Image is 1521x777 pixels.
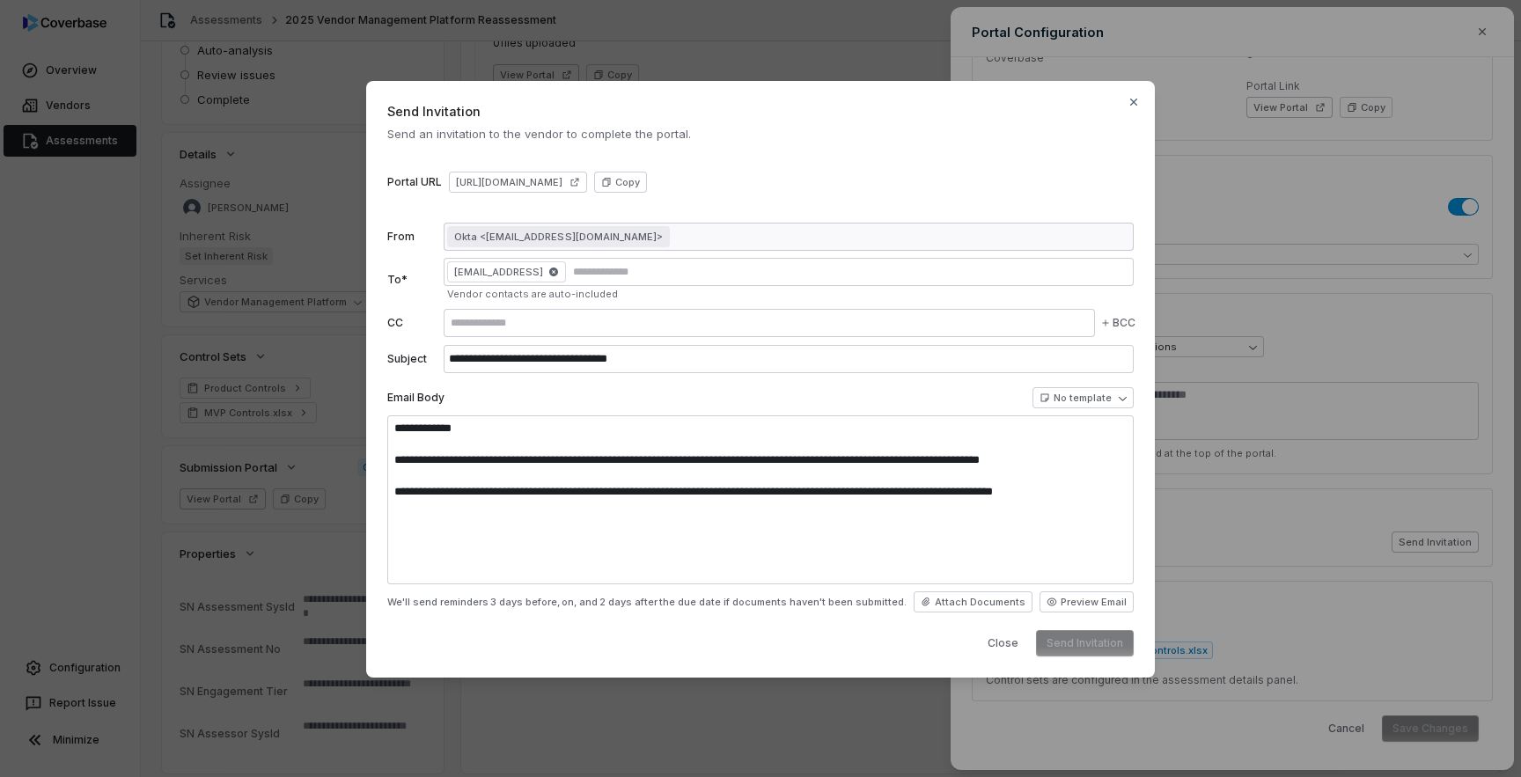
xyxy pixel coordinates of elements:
span: 3 days before, [490,596,560,608]
button: Preview Email [1040,591,1134,612]
label: Subject [387,352,437,366]
a: [URL][DOMAIN_NAME] [449,172,587,193]
span: 2 days after [599,596,658,608]
span: on, and [562,596,598,608]
label: From [387,230,437,244]
span: [EMAIL_ADDRESS] [447,261,566,282]
span: Attach Documents [935,596,1025,609]
button: Copy [594,172,647,193]
button: Attach Documents [914,591,1032,612]
span: Send an invitation to the vendor to complete the portal. [387,126,1134,142]
label: Portal URL [387,175,442,189]
span: We'll send reminders [387,596,489,609]
button: Close [977,630,1029,656]
label: Email Body [387,391,445,405]
div: Vendor contacts are auto-included [447,288,1134,301]
button: BCC [1097,303,1139,343]
span: Okta <[EMAIL_ADDRESS][DOMAIN_NAME]> [454,230,663,244]
label: CC [387,316,437,330]
span: Send Invitation [387,102,1134,121]
span: the due date if documents haven't been submitted. [659,596,907,609]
